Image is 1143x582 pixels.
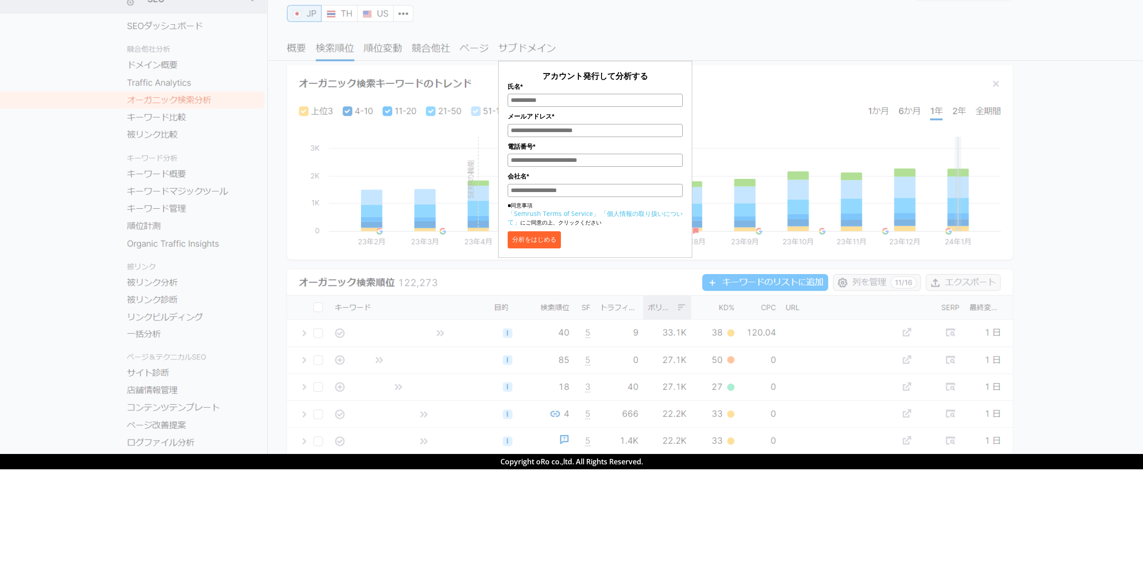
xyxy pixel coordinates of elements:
label: 電話番号* [508,142,683,151]
a: 「Semrush Terms of Service」 [508,209,599,218]
span: Copyright oRo co.,ltd. All Rights Reserved. [500,457,643,467]
p: ■同意事項 にご同意の上、クリックください [508,202,683,227]
label: メールアドレス* [508,111,683,121]
a: 「個人情報の取り扱いについて」 [508,209,683,226]
span: アカウント発行して分析する [542,70,648,81]
button: 分析をはじめる [508,231,561,248]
